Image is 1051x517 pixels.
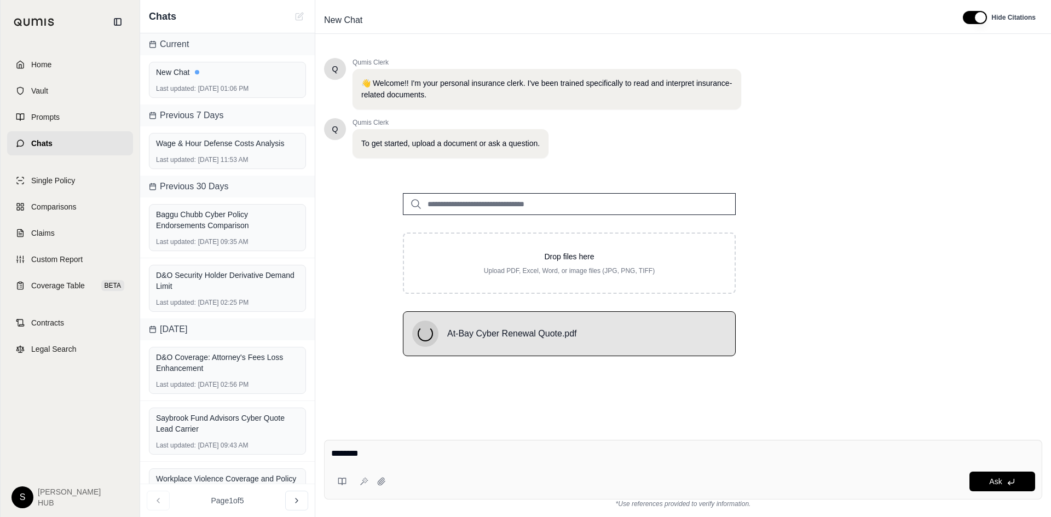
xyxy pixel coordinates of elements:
[156,413,299,434] div: Saybrook Fund Advisors Cyber Quote Lead Carrier
[31,112,60,123] span: Prompts
[156,84,196,93] span: Last updated:
[989,477,1002,486] span: Ask
[156,155,299,164] div: [DATE] 11:53 AM
[353,58,741,67] span: Qumis Clerk
[14,18,55,26] img: Qumis Logo
[7,221,133,245] a: Claims
[140,104,315,126] div: Previous 7 Days
[156,473,299,495] div: Workplace Violence Coverage and Policy Limits
[7,131,133,155] a: Chats
[109,13,126,31] button: Collapse sidebar
[31,254,83,265] span: Custom Report
[156,298,299,307] div: [DATE] 02:25 PM
[140,33,315,55] div: Current
[7,337,133,361] a: Legal Search
[156,237,299,246] div: [DATE] 09:35 AM
[421,266,717,275] p: Upload PDF, Excel, Word, or image files (JPG, PNG, TIFF)
[101,280,124,291] span: BETA
[156,380,299,389] div: [DATE] 02:56 PM
[293,10,306,23] button: New Chat
[7,195,133,219] a: Comparisons
[361,138,540,149] p: To get started, upload a document or ask a question.
[149,9,176,24] span: Chats
[156,352,299,374] div: D&O Coverage: Attorney's Fees Loss Enhancement
[7,247,133,271] a: Custom Report
[31,175,75,186] span: Single Policy
[156,380,196,389] span: Last updated:
[421,251,717,262] p: Drop files here
[156,67,299,78] div: New Chat
[31,138,53,149] span: Chats
[156,237,196,246] span: Last updated:
[7,79,133,103] a: Vault
[140,176,315,197] div: Previous 30 Days
[31,85,48,96] span: Vault
[211,495,244,506] span: Page 1 of 5
[156,298,196,307] span: Last updated:
[31,59,51,70] span: Home
[447,327,577,340] span: At-Bay Cyber Renewal Quote.pdf
[320,11,367,29] span: New Chat
[969,472,1035,491] button: Ask
[7,311,133,335] a: Contracts
[361,78,732,101] p: 👋 Welcome!! I'm your personal insurance clerk. I've been trained specifically to read and interpr...
[38,486,101,497] span: [PERSON_NAME]
[7,105,133,129] a: Prompts
[31,228,55,239] span: Claims
[7,169,133,193] a: Single Policy
[320,11,950,29] div: Edit Title
[38,497,101,508] span: HUB
[156,138,299,149] div: Wage & Hour Defense Costs Analysis
[31,317,64,328] span: Contracts
[156,270,299,292] div: D&O Security Holder Derivative Demand Limit
[7,53,133,77] a: Home
[156,441,196,450] span: Last updated:
[11,486,33,508] div: S
[156,441,299,450] div: [DATE] 09:43 AM
[31,344,77,355] span: Legal Search
[156,209,299,231] div: Baggu Chubb Cyber Policy Endorsements Comparison
[353,118,548,127] span: Qumis Clerk
[31,201,76,212] span: Comparisons
[332,63,338,74] span: Hello
[140,318,315,340] div: [DATE]
[156,84,299,93] div: [DATE] 01:06 PM
[156,155,196,164] span: Last updated:
[991,13,1036,22] span: Hide Citations
[332,124,338,135] span: Hello
[7,274,133,298] a: Coverage TableBETA
[31,280,85,291] span: Coverage Table
[324,499,1042,508] div: *Use references provided to verify information.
